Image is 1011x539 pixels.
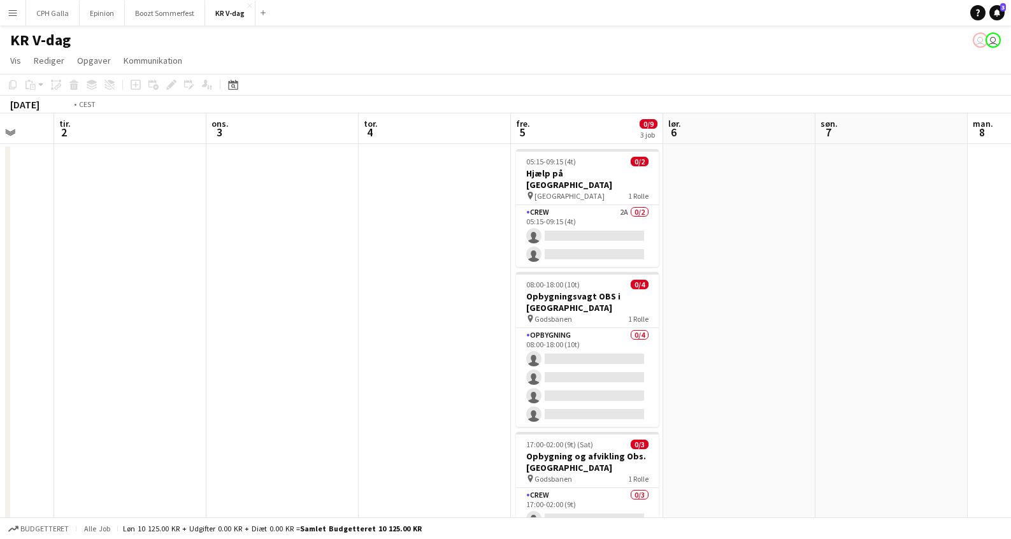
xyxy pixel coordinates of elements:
[989,5,1005,20] a: 3
[34,55,64,66] span: Rediger
[20,524,69,533] span: Budgetteret
[77,55,111,66] span: Opgaver
[72,52,116,69] a: Opgaver
[6,522,71,536] button: Budgetteret
[80,1,125,25] button: Epinion
[10,98,39,111] div: [DATE]
[125,1,205,25] button: Boozt Sommerfest
[123,524,422,533] div: Løn 10 125.00 KR + Udgifter 0.00 KR + Diæt 0.00 KR =
[26,1,80,25] button: CPH Galla
[300,524,422,533] span: Samlet budgetteret 10 125.00 KR
[1000,3,1006,11] span: 3
[124,55,182,66] span: Kommunikation
[82,524,112,533] span: Alle job
[10,31,71,50] h1: KR V-dag
[79,99,96,109] div: CEST
[986,32,1001,48] app-user-avatar: Alberte Ernstved-Rasmussen
[29,52,69,69] a: Rediger
[5,52,26,69] a: Vis
[118,52,187,69] a: Kommunikation
[973,32,988,48] app-user-avatar: Carla Sørensen
[205,1,255,25] button: KR V-dag
[10,55,21,66] span: Vis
